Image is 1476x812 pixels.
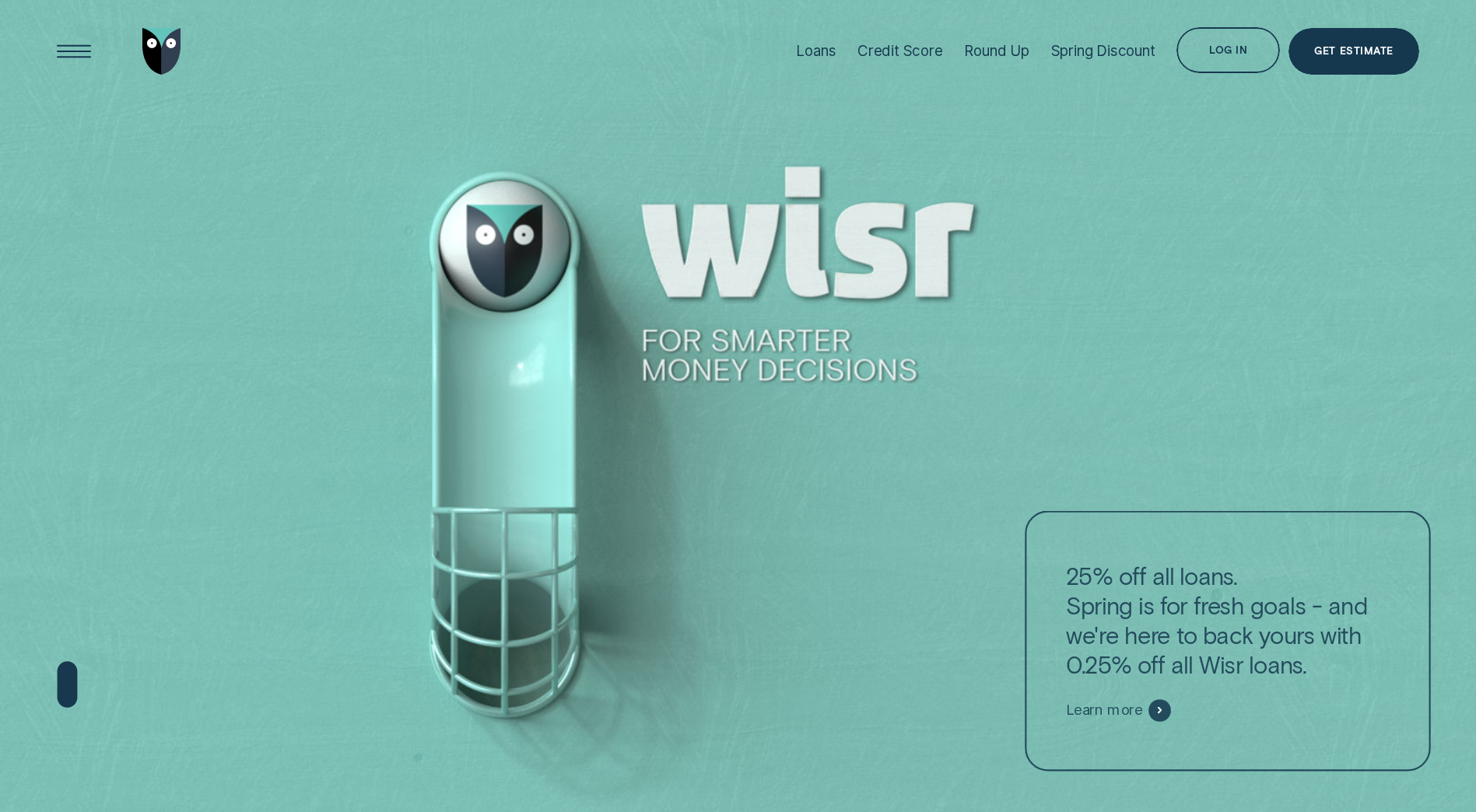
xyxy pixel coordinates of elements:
[964,42,1029,60] div: Round Up
[857,42,943,60] div: Credit Score
[1066,561,1390,679] p: 25% off all loans. Spring is for fresh goals - and we're here to back yours with 0.25% off all Wi...
[1051,42,1155,60] div: Spring Discount
[1288,28,1419,75] a: Get Estimate
[1025,511,1431,772] a: 25% off all loans.Spring is for fresh goals - and we're here to back yours with 0.25% off all Wis...
[142,28,181,75] img: Wisr
[1066,702,1143,719] span: Learn more
[51,28,97,75] button: Open Menu
[796,42,836,60] div: Loans
[1176,27,1280,74] button: Log in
